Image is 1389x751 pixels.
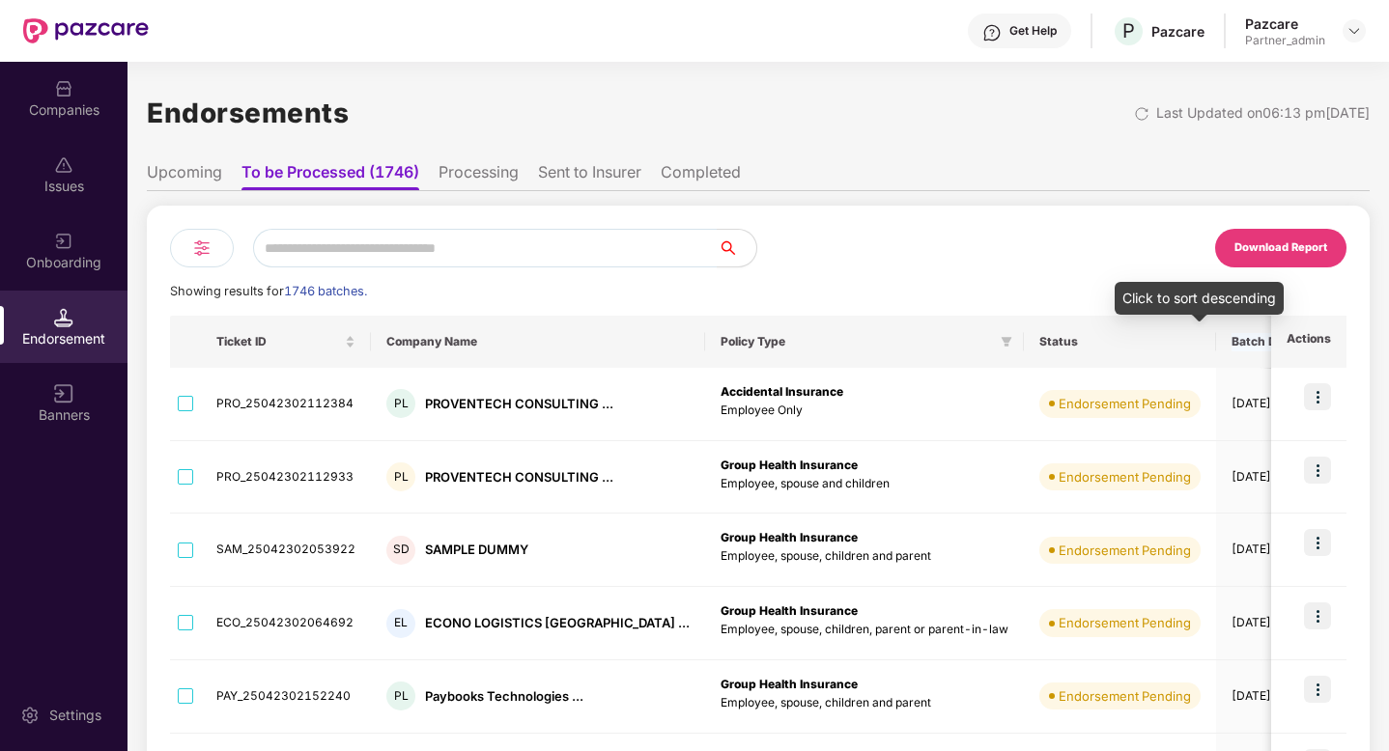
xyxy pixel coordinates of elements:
li: Completed [661,162,741,190]
div: PROVENTECH CONSULTING ... [425,468,613,487]
img: icon [1304,602,1331,629]
div: Last Updated on 06:13 pm[DATE] [1156,102,1370,124]
p: Employee, spouse, children, parent or parent-in-law [721,621,1008,639]
div: ECONO LOGISTICS [GEOGRAPHIC_DATA] ... [425,614,690,632]
img: svg+xml;base64,PHN2ZyBpZD0iU2V0dGluZy0yMHgyMCIgeG1sbnM9Imh0dHA6Ly93d3cudzMub3JnLzIwMDAvc3ZnIiB3aW... [20,706,40,725]
img: svg+xml;base64,PHN2ZyB3aWR0aD0iMjAiIGhlaWdodD0iMjAiIHZpZXdCb3g9IjAgMCAyMCAyMCIgZmlsbD0ibm9uZSIgeG... [54,232,73,251]
div: Settings [43,706,107,725]
img: icon [1304,383,1331,410]
td: PRO_25042302112384 [201,368,371,441]
td: PRO_25042302112933 [201,441,371,515]
img: svg+xml;base64,PHN2ZyB3aWR0aD0iMTYiIGhlaWdodD0iMTYiIHZpZXdCb3g9IjAgMCAxNiAxNiIgZmlsbD0ibm9uZSIgeG... [54,384,73,403]
span: filter [1001,336,1012,348]
div: SD [386,536,415,565]
img: svg+xml;base64,PHN2ZyBpZD0iSXNzdWVzX2Rpc2FibGVkIiB4bWxucz0iaHR0cDovL3d3dy53My5vcmcvMjAwMC9zdmciIH... [54,155,73,175]
td: ECO_25042302064692 [201,587,371,660]
div: Get Help [1009,23,1057,39]
p: Employee, spouse and children [721,475,1008,493]
td: [DATE] [1216,587,1351,660]
td: [DATE] [1216,660,1351,734]
img: svg+xml;base64,PHN2ZyBpZD0iRHJvcGRvd24tMzJ4MzIiIHhtbG5zPSJodHRwOi8vd3d3LnczLm9yZy8yMDAwL3N2ZyIgd2... [1346,23,1362,39]
td: [DATE] [1216,514,1351,587]
div: Pazcare [1245,14,1325,33]
div: PL [386,389,415,418]
div: PL [386,681,415,710]
div: PROVENTECH CONSULTING ... [425,395,613,413]
span: filter [997,330,1016,353]
div: Click to sort descending [1115,282,1284,315]
b: Accidental Insurance [721,384,843,399]
span: Policy Type [721,334,993,349]
div: EL [386,609,415,638]
th: Status [1024,316,1216,368]
li: Upcoming [147,162,222,190]
div: Download Report [1234,239,1327,257]
span: Showing results for [170,284,367,298]
span: 1746 batches. [284,284,367,298]
div: Paybooks Technologies ... [425,687,583,706]
span: P [1122,19,1135,42]
th: Actions [1271,316,1346,368]
b: Group Health Insurance [721,530,858,544]
div: Partner_admin [1245,33,1325,48]
li: Sent to Insurer [538,162,641,190]
td: SAM_25042302053922 [201,514,371,587]
img: svg+xml;base64,PHN2ZyB3aWR0aD0iMTQuNSIgaGVpZ2h0PSIxNC41IiB2aWV3Qm94PSIwIDAgMTYgMTYiIGZpbGw9Im5vbm... [54,308,73,327]
th: Company Name [371,316,705,368]
div: Pazcare [1151,22,1205,41]
p: Employee, spouse, children and parent [721,694,1008,712]
div: Endorsement Pending [1059,467,1191,487]
button: search [717,229,757,267]
p: Employee Only [721,402,1008,420]
img: svg+xml;base64,PHN2ZyBpZD0iSGVscC0zMngzMiIgeG1sbnM9Imh0dHA6Ly93d3cudzMub3JnLzIwMDAvc3ZnIiB3aWR0aD... [982,23,1002,42]
img: icon [1304,676,1331,703]
span: search [717,240,756,256]
img: icon [1304,529,1331,556]
li: To be Processed (1746) [241,162,419,190]
div: Endorsement Pending [1059,686,1191,706]
b: Group Health Insurance [721,458,858,472]
li: Processing [439,162,519,190]
div: SAMPLE DUMMY [425,541,528,559]
div: Endorsement Pending [1059,394,1191,413]
b: Group Health Insurance [721,603,858,618]
div: PL [386,462,415,491]
img: svg+xml;base64,PHN2ZyB4bWxucz0iaHR0cDovL3d3dy53My5vcmcvMjAwMC9zdmciIHdpZHRoPSIyNCIgaGVpZ2h0PSIyNC... [190,236,213,260]
p: Employee, spouse, children and parent [721,547,1008,566]
span: Batch Due Date [1232,334,1321,349]
th: Ticket ID [201,316,371,368]
b: Group Health Insurance [721,677,858,691]
span: Ticket ID [216,334,341,349]
img: icon [1304,457,1331,484]
td: [DATE] [1216,441,1351,515]
h1: Endorsements [147,92,349,134]
div: Endorsement Pending [1059,541,1191,560]
td: PAY_25042302152240 [201,660,371,734]
td: [DATE] [1216,368,1351,441]
img: New Pazcare Logo [23,18,149,43]
div: Endorsement Pending [1059,613,1191,632]
img: svg+xml;base64,PHN2ZyBpZD0iQ29tcGFuaWVzIiB4bWxucz0iaHR0cDovL3d3dy53My5vcmcvMjAwMC9zdmciIHdpZHRoPS... [54,79,73,98]
img: svg+xml;base64,PHN2ZyBpZD0iUmVsb2FkLTMyeDMyIiB4bWxucz0iaHR0cDovL3d3dy53My5vcmcvMjAwMC9zdmciIHdpZH... [1134,106,1149,122]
